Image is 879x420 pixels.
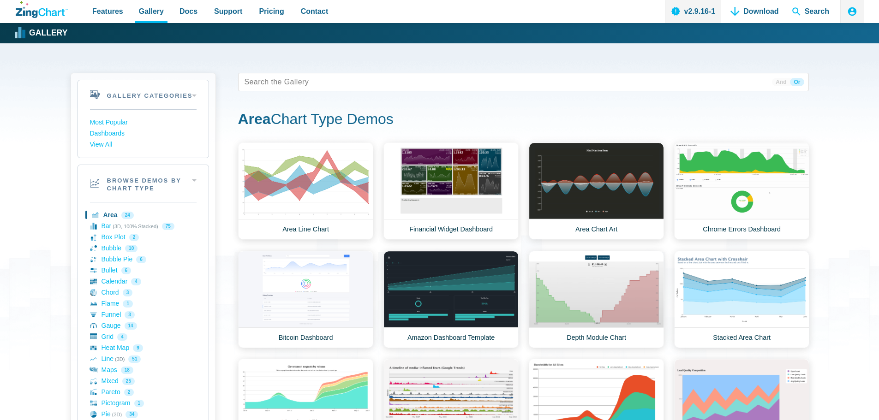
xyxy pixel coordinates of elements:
[92,5,123,18] span: Features
[139,5,164,18] span: Gallery
[214,5,242,18] span: Support
[301,5,329,18] span: Contact
[90,128,197,139] a: Dashboards
[529,251,664,348] a: Depth Module Chart
[238,110,809,130] h1: Chart Type Demos
[78,80,209,109] h2: Gallery Categories
[29,29,67,37] strong: Gallery
[238,142,373,240] a: Area Line Chart
[90,139,197,150] a: View All
[78,165,209,202] h2: Browse Demos By Chart Type
[179,5,197,18] span: Docs
[16,26,67,40] a: Gallery
[383,251,519,348] a: Amazon Dashboard Template
[674,142,809,240] a: Chrome Errors Dashboard
[259,5,284,18] span: Pricing
[772,78,790,86] span: And
[238,111,271,127] strong: Area
[529,142,664,240] a: Area Chart Art
[674,251,809,348] a: Stacked Area Chart
[90,117,197,128] a: Most Popular
[383,142,519,240] a: Financial Widget Dashboard
[790,78,804,86] span: Or
[16,1,68,18] a: ZingChart Logo. Click to return to the homepage
[238,251,373,348] a: Bitcoin Dashboard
